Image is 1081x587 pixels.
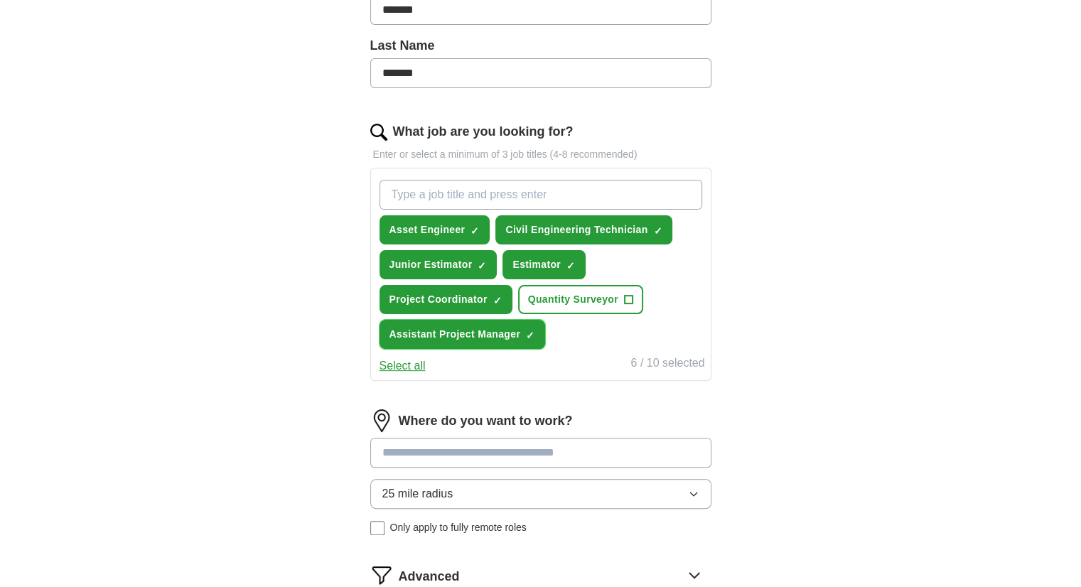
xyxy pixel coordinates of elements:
span: 25 mile radius [382,485,453,502]
button: Assistant Project Manager✓ [380,320,546,349]
button: Project Coordinator✓ [380,285,512,314]
img: search.png [370,124,387,141]
button: Select all [380,357,426,375]
button: Civil Engineering Technician✓ [495,215,672,244]
span: Estimator [512,257,561,272]
label: What job are you looking for? [393,122,574,141]
p: Enter or select a minimum of 3 job titles (4-8 recommended) [370,147,711,162]
span: Junior Estimator [389,257,473,272]
span: Asset Engineer [389,222,466,237]
span: Only apply to fully remote roles [390,520,527,535]
span: Assistant Project Manager [389,327,521,342]
span: Civil Engineering Technician [505,222,647,237]
label: Where do you want to work? [399,411,573,431]
span: Project Coordinator [389,292,488,307]
button: 25 mile radius [370,479,711,509]
button: Asset Engineer✓ [380,215,490,244]
span: Advanced [399,567,460,586]
input: Only apply to fully remote roles [370,521,384,535]
input: Type a job title and press enter [380,180,702,210]
button: Estimator✓ [502,250,586,279]
span: ✓ [470,225,479,237]
img: filter [370,564,393,586]
span: ✓ [526,330,534,341]
img: location.png [370,409,393,432]
span: ✓ [566,260,575,271]
span: ✓ [493,295,502,306]
div: 6 / 10 selected [630,355,704,375]
button: Quantity Surveyor [518,285,643,314]
span: ✓ [478,260,486,271]
span: ✓ [653,225,662,237]
span: Quantity Surveyor [528,292,618,307]
label: Last Name [370,36,711,55]
button: Junior Estimator✓ [380,250,498,279]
